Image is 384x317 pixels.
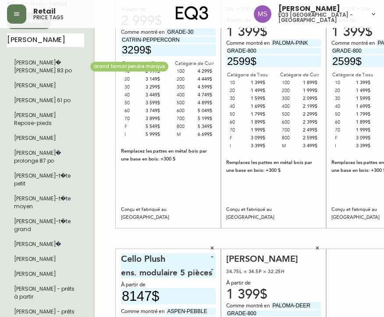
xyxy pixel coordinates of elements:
input: Tissu/cuir et pattes [166,28,216,36]
li: Grand format pendre marque [7,168,84,191]
div: 50 [230,110,248,118]
div: 60 [230,118,248,126]
span: Comme montré en [226,302,271,310]
div: I [124,131,142,139]
div: 40 [124,91,142,99]
div: Catégorie de Tissu [121,60,164,68]
div: 2 199$ [299,103,317,110]
li: Grand format pendre marque [7,267,84,281]
div: 10 [230,79,248,87]
div: 30 [124,83,142,91]
div: 60 [124,107,142,115]
div: 700 [282,126,300,134]
div: 6 699$ [194,131,212,139]
div: I [335,142,353,150]
div: 1 899$ [353,118,371,126]
div: 1 599$ [248,95,266,103]
div: 5 549$ [142,123,160,131]
div: 1 899$ [248,118,266,126]
div: F [124,123,142,131]
div: 1 799$ [248,110,266,118]
div: 3 749$ [142,107,160,115]
div: 70 [124,115,142,123]
div: 70 [335,126,353,134]
div: 500 [177,99,195,107]
div: 1 499$ [353,87,371,95]
div: 30 [230,95,248,103]
div: 3 099$ [353,134,371,142]
div: 3 399$ [353,142,371,150]
div: Conçu et fabriqué au [GEOGRAPHIC_DATA] [121,206,216,221]
div: 1 999$ [299,87,317,95]
li: Grand format pendre marque [7,237,84,252]
div: 60 [335,118,353,126]
div: Remplacez les pattes en métal bois par une base en bois: +300 $ [226,159,321,175]
div: 1 399$ [248,79,266,87]
input: Tissu/cuir et pattes [271,302,321,309]
li: Grand format pendre marque [7,93,84,108]
div: 200 [282,87,300,95]
div: 4 299$ [194,68,212,75]
input: Tissu/cuir et pattes [166,308,216,315]
div: F [335,134,353,142]
div: 1 799$ [353,110,371,118]
div: 10 [124,68,142,75]
div: ens. modulaire 5 pièces [121,264,216,278]
div: 40 [335,103,353,110]
div: 2 599$ [299,134,317,142]
div: 1 599$ [353,95,371,103]
li: [PERSON_NAME]� [PERSON_NAME] 83 po [7,55,84,78]
div: Conçu et fabriqué au [GEOGRAPHIC_DATA] [226,206,321,221]
div: 4 749$ [194,91,212,99]
div: 800 [282,134,300,142]
h5: eq3 [GEOGRAPHIC_DATA] - [GEOGRAPHIC_DATA] [278,12,363,23]
div: M [282,142,300,150]
div: 3 599$ [142,99,160,107]
div: 1 999$ [353,126,371,134]
div: 1 399$ [353,79,371,87]
div: 1 699$ [353,103,371,110]
div: 1 699$ [248,103,266,110]
div: 70 [230,126,248,134]
div: 20 [124,75,142,83]
input: Prix sans le $ [121,288,216,304]
span: Retail [33,8,56,15]
div: 40 [230,103,248,110]
div: 600 [177,107,195,115]
span: Comme montré en [121,308,166,316]
div: 3 399$ [248,142,266,150]
li: Grand format pendre marque [7,131,84,146]
div: 800 [177,123,195,131]
div: 400 [282,103,300,110]
div: 500 [282,110,300,118]
li: Grand format pendre marque [7,252,84,267]
div: 5 199$ [194,115,212,123]
div: 5 349$ [194,123,212,131]
div: 700 [177,115,195,123]
div: 2 499$ [299,126,317,134]
div: 1 499$ [248,87,266,95]
input: Recherche [7,33,84,47]
div: Cello Plush [121,253,216,264]
div: 5 049$ [194,107,212,115]
span: Comme montré en [121,28,166,36]
li: Grand format pendre marque [7,78,84,93]
input: Prix sans le $ [121,44,216,56]
div: 3 299$ [142,83,160,91]
div: 1 999$ [248,126,266,134]
div: 1 399$ [226,291,321,299]
div: 3 499$ [299,142,317,150]
li: Grand format pendre marque [7,146,84,168]
div: 2 999$ [142,68,160,75]
img: logo [176,6,208,20]
div: 3 149$ [142,75,160,83]
div: 4 449$ [194,75,212,83]
div: 600 [282,118,300,126]
div: Catégorie de Cuir [278,71,321,79]
img: 1b6e43211f6f3cc0b0729c9049b8e7af [254,5,271,23]
div: I [230,142,248,150]
li: Grand format pendre marque [7,214,84,237]
div: 4 599$ [194,83,212,91]
div: 4 899$ [194,99,212,107]
div: 5 999$ [142,131,160,139]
